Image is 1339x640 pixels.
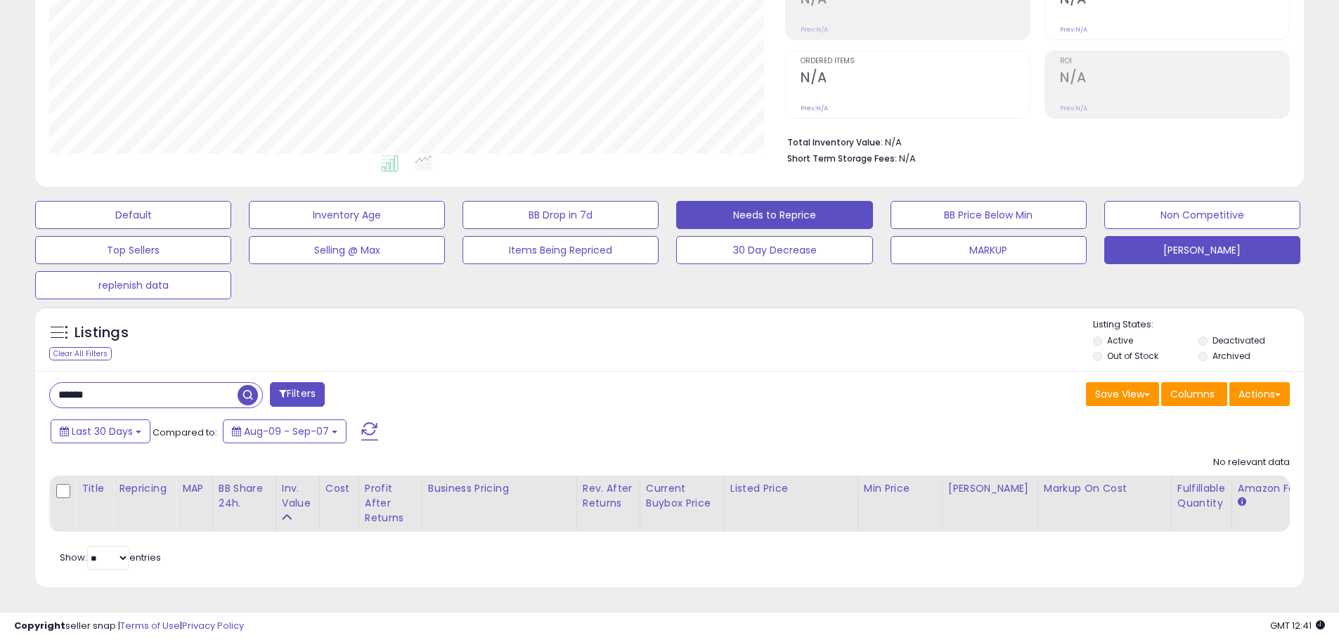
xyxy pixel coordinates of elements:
[801,104,828,112] small: Prev: N/A
[1212,334,1265,346] label: Deactivated
[801,70,1030,89] h2: N/A
[249,236,445,264] button: Selling @ Max
[14,619,65,632] strong: Copyright
[1270,619,1325,632] span: 2025-10-8 12:41 GMT
[119,481,170,496] div: Repricing
[730,481,852,496] div: Listed Price
[1060,70,1289,89] h2: N/A
[182,619,244,632] a: Privacy Policy
[1212,350,1250,362] label: Archived
[676,236,872,264] button: 30 Day Decrease
[120,619,180,632] a: Terms of Use
[365,481,416,525] div: Profit After Returns
[1161,382,1227,406] button: Columns
[82,481,107,496] div: Title
[182,481,206,496] div: MAP
[14,620,244,633] div: seller snap | |
[462,201,659,229] button: BB Drop in 7d
[1060,58,1289,65] span: ROI
[891,201,1087,229] button: BB Price Below Min
[51,419,150,443] button: Last 30 Days
[1044,481,1165,496] div: Markup on Cost
[35,201,231,229] button: Default
[72,424,133,438] span: Last 30 Days
[1086,382,1159,406] button: Save View
[583,481,634,511] div: Rev. After Returns
[1213,456,1290,469] div: No relevant data
[801,58,1030,65] span: Ordered Items
[153,426,217,439] span: Compared to:
[1229,382,1290,406] button: Actions
[864,481,936,496] div: Min Price
[948,481,1032,496] div: [PERSON_NAME]
[787,133,1279,150] li: N/A
[282,481,313,511] div: Inv. value
[1107,334,1133,346] label: Active
[787,152,897,164] b: Short Term Storage Fees:
[1060,25,1087,34] small: Prev: N/A
[244,424,329,438] span: Aug-09 - Sep-07
[1093,318,1304,332] p: Listing States:
[1170,387,1215,401] span: Columns
[1238,496,1246,509] small: Amazon Fees.
[270,382,325,407] button: Filters
[249,201,445,229] button: Inventory Age
[60,551,161,564] span: Show: entries
[428,481,571,496] div: Business Pricing
[1107,350,1158,362] label: Out of Stock
[219,481,270,511] div: BB Share 24h.
[462,236,659,264] button: Items Being Repriced
[325,481,353,496] div: Cost
[1104,201,1300,229] button: Non Competitive
[75,323,129,343] h5: Listings
[223,419,347,443] button: Aug-09 - Sep-07
[49,347,112,360] div: Clear All Filters
[35,236,231,264] button: Top Sellers
[1177,481,1226,511] div: Fulfillable Quantity
[35,271,231,299] button: replenish data
[1104,236,1300,264] button: [PERSON_NAME]
[1037,476,1171,532] th: The percentage added to the cost of goods (COGS) that forms the calculator for Min & Max prices.
[899,152,916,165] span: N/A
[646,481,718,511] div: Current Buybox Price
[801,25,828,34] small: Prev: N/A
[676,201,872,229] button: Needs to Reprice
[1060,104,1087,112] small: Prev: N/A
[787,136,883,148] b: Total Inventory Value:
[891,236,1087,264] button: MARKUP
